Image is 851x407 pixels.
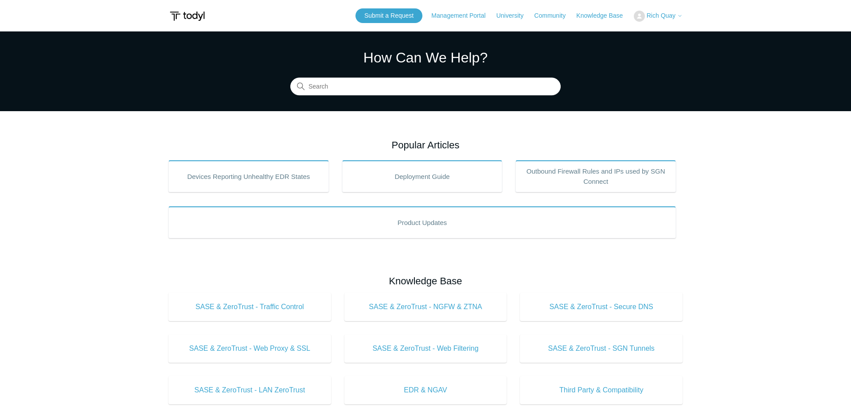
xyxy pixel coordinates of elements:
a: Third Party & Compatibility [520,376,683,404]
a: SASE & ZeroTrust - Traffic Control [168,293,331,321]
a: Product Updates [168,206,676,238]
span: SASE & ZeroTrust - SGN Tunnels [533,343,669,354]
span: Third Party & Compatibility [533,385,669,395]
a: SASE & ZeroTrust - Secure DNS [520,293,683,321]
a: SASE & ZeroTrust - Web Proxy & SSL [168,334,331,363]
span: SASE & ZeroTrust - Secure DNS [533,302,669,312]
h1: How Can We Help? [290,47,561,68]
span: SASE & ZeroTrust - NGFW & ZTNA [358,302,494,312]
a: Devices Reporting Unhealthy EDR States [168,160,329,192]
a: SASE & ZeroTrust - LAN ZeroTrust [168,376,331,404]
span: EDR & NGAV [358,385,494,395]
span: Rich Quay [647,12,675,19]
img: Todyl Support Center Help Center home page [168,8,206,24]
h2: Popular Articles [168,138,683,152]
a: Management Portal [431,11,494,20]
span: SASE & ZeroTrust - Web Proxy & SSL [182,343,318,354]
h2: Knowledge Base [168,274,683,288]
a: Outbound Firewall Rules and IPs used by SGN Connect [515,160,676,192]
button: Rich Quay [634,11,683,22]
span: SASE & ZeroTrust - LAN ZeroTrust [182,385,318,395]
a: SASE & ZeroTrust - Web Filtering [344,334,507,363]
a: Submit a Request [355,8,422,23]
a: University [496,11,532,20]
a: Knowledge Base [576,11,632,20]
a: EDR & NGAV [344,376,507,404]
span: SASE & ZeroTrust - Traffic Control [182,302,318,312]
span: SASE & ZeroTrust - Web Filtering [358,343,494,354]
a: Community [534,11,574,20]
a: SASE & ZeroTrust - SGN Tunnels [520,334,683,363]
a: SASE & ZeroTrust - NGFW & ZTNA [344,293,507,321]
a: Deployment Guide [342,160,503,192]
input: Search [290,78,561,96]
